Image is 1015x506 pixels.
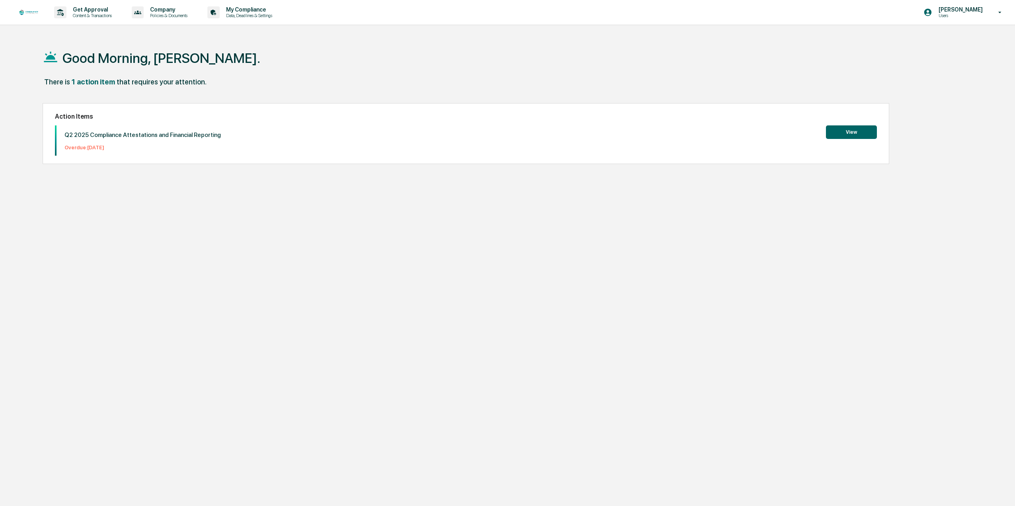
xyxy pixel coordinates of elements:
div: There is [44,78,70,86]
div: that requires your attention. [117,78,207,86]
p: Users [932,13,987,18]
div: 1 action item [72,78,115,86]
p: Policies & Documents [144,13,191,18]
p: Q2 2025 Compliance Attestations and Financial Reporting [64,131,221,139]
h1: Good Morning, [PERSON_NAME]. [62,50,260,66]
h2: Action Items [55,113,877,120]
p: Content & Transactions [66,13,116,18]
p: [PERSON_NAME] [932,6,987,13]
p: Data, Deadlines & Settings [220,13,276,18]
p: Company [144,6,191,13]
button: View [826,125,877,139]
p: My Compliance [220,6,276,13]
p: Get Approval [66,6,116,13]
a: View [826,128,877,135]
p: Overdue: [DATE] [64,145,221,150]
img: logo [19,10,38,15]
